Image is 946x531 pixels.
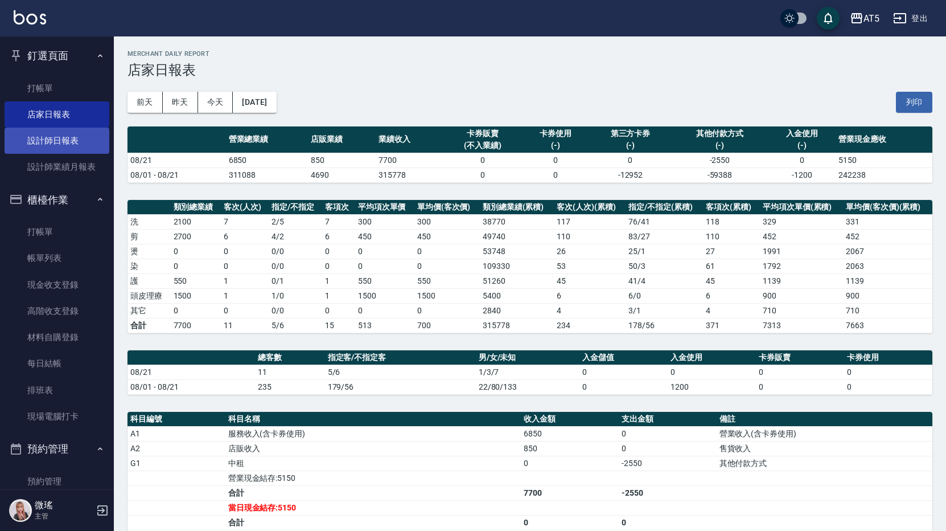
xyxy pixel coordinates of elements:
td: 0 [619,426,717,441]
div: 其他付款方式 [674,128,766,140]
td: 550 [414,273,480,288]
table: a dense table [127,200,932,333]
td: 0 [171,303,221,318]
td: 合計 [127,318,171,333]
td: 300 [414,214,480,229]
th: 營業總業績 [226,126,308,153]
td: 4 / 2 [269,229,322,244]
td: 710 [760,303,843,318]
td: 450 [355,229,414,244]
td: 其它 [127,303,171,318]
th: 卡券使用 [844,350,932,365]
td: 118 [703,214,760,229]
td: 0 [322,303,355,318]
td: 7 [221,214,269,229]
td: 49740 [480,229,554,244]
td: 26 [554,244,626,259]
div: AT5 [863,11,879,26]
td: 1 / 0 [269,288,322,303]
th: 指定客/不指定客 [325,350,476,365]
td: 0 [171,244,221,259]
td: 83 / 27 [626,229,703,244]
td: 2700 [171,229,221,244]
td: 6 [554,288,626,303]
td: 311088 [226,168,308,182]
td: 0 [768,153,836,168]
td: 中租 [225,456,521,471]
a: 現金收支登錄 [5,272,109,298]
td: 11 [221,318,269,333]
td: 41 / 4 [626,273,703,288]
td: 0 [521,515,619,530]
td: 6 [322,229,355,244]
td: 4 [554,303,626,318]
td: 4 [703,303,760,318]
th: 類別總業績 [171,200,221,215]
td: 0 [414,259,480,273]
td: 0 / 1 [269,273,322,288]
td: A1 [127,426,225,441]
td: 117 [554,214,626,229]
td: 1200 [668,379,756,394]
td: -2550 [619,485,717,500]
td: 0 [521,168,589,182]
td: 0 [355,259,414,273]
a: 設計師業績月報表 [5,154,109,180]
td: 0 [221,244,269,259]
td: 300 [355,214,414,229]
th: 科目編號 [127,412,225,427]
th: 店販業績 [308,126,376,153]
td: 0 [443,153,521,168]
div: 卡券使用 [524,128,586,140]
td: 0 [589,153,671,168]
td: 7700 [171,318,221,333]
td: 1500 [414,288,480,303]
table: a dense table [127,126,932,183]
td: 0 [221,303,269,318]
th: 入金使用 [668,350,756,365]
td: 染 [127,259,171,273]
td: 洗 [127,214,171,229]
td: 850 [308,153,376,168]
td: 1 [221,273,269,288]
th: 單均價(客次價)(累積) [843,200,932,215]
button: 登出 [889,8,932,29]
td: A2 [127,441,225,456]
td: 2063 [843,259,932,273]
td: 0 [443,168,521,182]
th: 指定/不指定(累積) [626,200,703,215]
div: 卡券販賣 [446,128,519,140]
a: 店家日報表 [5,101,109,128]
button: AT5 [845,7,884,30]
td: 0 [668,365,756,379]
td: 5/6 [325,365,476,379]
td: 0 [355,303,414,318]
h2: Merchant Daily Report [127,50,932,58]
a: 每日結帳 [5,350,109,377]
button: 櫃檯作業 [5,185,109,215]
td: 4690 [308,168,376,182]
td: 76 / 41 [626,214,703,229]
td: 22/80/133 [476,379,580,394]
div: (不入業績) [446,140,519,152]
div: (-) [524,140,586,152]
td: 452 [843,229,932,244]
td: -2550 [619,456,717,471]
td: 售貨收入 [717,441,932,456]
td: 0 [322,259,355,273]
img: Person [9,499,32,522]
th: 單均價(客次價) [414,200,480,215]
td: 08/01 - 08/21 [127,168,226,182]
td: 5400 [480,288,554,303]
td: 6 / 0 [626,288,703,303]
th: 客項次(累積) [703,200,760,215]
td: 38770 [480,214,554,229]
a: 排班表 [5,377,109,403]
td: 452 [760,229,843,244]
td: 6850 [521,426,619,441]
td: 25 / 1 [626,244,703,259]
td: 0 [619,515,717,530]
th: 營業現金應收 [836,126,932,153]
td: 27 [703,244,760,259]
td: 850 [521,441,619,456]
